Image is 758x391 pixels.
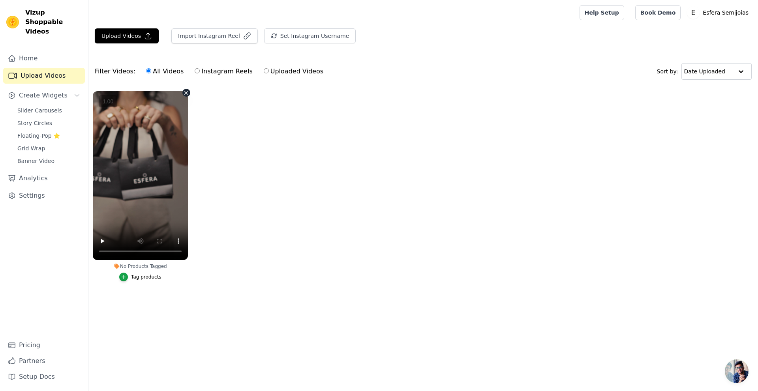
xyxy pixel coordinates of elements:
a: Banner Video [13,155,85,167]
button: Import Instagram Reel [171,28,258,43]
label: Uploaded Videos [263,66,324,77]
img: Vizup [6,16,19,28]
button: Set Instagram Username [264,28,356,43]
button: Create Widgets [3,88,85,103]
input: All Videos [146,68,151,73]
button: Tag products [119,273,161,281]
a: Upload Videos [3,68,85,84]
a: Analytics [3,170,85,186]
a: Grid Wrap [13,143,85,154]
span: Grid Wrap [17,144,45,152]
a: Setup Docs [3,369,85,385]
input: Instagram Reels [195,68,200,73]
span: Story Circles [17,119,52,127]
div: Tag products [131,274,161,280]
label: All Videos [146,66,184,77]
button: Upload Videos [95,28,159,43]
a: Partners [3,353,85,369]
a: Home [3,51,85,66]
text: E [691,9,696,17]
div: Bate-papo aberto [725,359,749,383]
a: Pricing [3,337,85,353]
button: E Esfera Semijoias [687,6,752,20]
p: Esfera Semijoias [700,6,752,20]
span: Floating-Pop ⭐ [17,132,60,140]
a: Book Demo [635,5,681,20]
a: Floating-Pop ⭐ [13,130,85,141]
span: Slider Carousels [17,107,62,114]
label: Instagram Reels [194,66,253,77]
a: Help Setup [580,5,624,20]
div: Sort by: [657,63,752,80]
span: Banner Video [17,157,54,165]
a: Settings [3,188,85,204]
a: Slider Carousels [13,105,85,116]
span: Vizup Shoppable Videos [25,8,82,36]
a: Story Circles [13,118,85,129]
button: Video Delete [182,89,190,97]
span: Create Widgets [19,91,68,100]
div: Filter Videos: [95,62,328,80]
input: Uploaded Videos [264,68,269,73]
div: No Products Tagged [93,263,188,269]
